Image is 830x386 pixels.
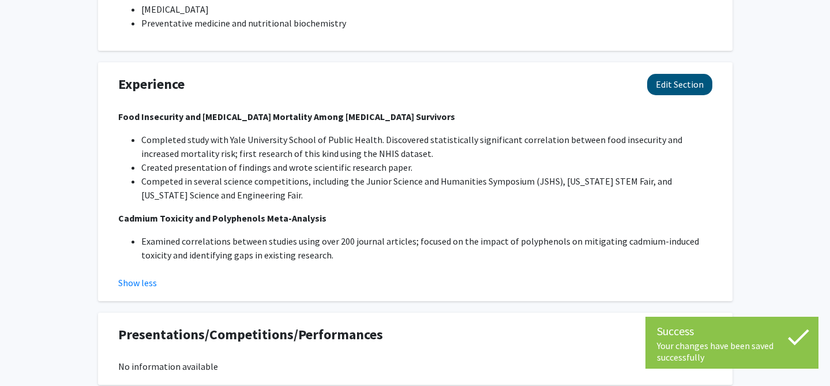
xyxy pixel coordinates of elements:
[118,324,383,345] span: Presentations/Competitions/Performances
[118,276,157,290] button: Show less
[647,74,712,95] button: Edit Experience
[118,111,455,122] strong: Food Insecurity and [MEDICAL_DATA] Mortality Among [MEDICAL_DATA] Survivors
[141,174,712,202] li: Competed in several science competitions, including the Junior Science and Humanities Symposium (...
[141,16,712,30] li: Preventative medicine and nutritional biochemistry
[657,340,807,363] div: Your changes have been saved successfully
[141,234,712,262] li: Examined correlations between studies using over 200 journal articles; focused on the impact of p...
[141,133,712,160] li: Completed study with Yale University School of Public Health. Discovered statistically significan...
[141,160,712,174] li: Created presentation of findings and wrote scientific research paper.
[141,2,712,16] li: [MEDICAL_DATA]
[118,74,185,95] span: Experience
[9,334,49,377] iframe: Chat
[118,359,712,373] div: No information available
[657,323,807,340] div: Success
[118,212,326,224] strong: Cadmium Toxicity and Polyphenols Meta-Analysis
